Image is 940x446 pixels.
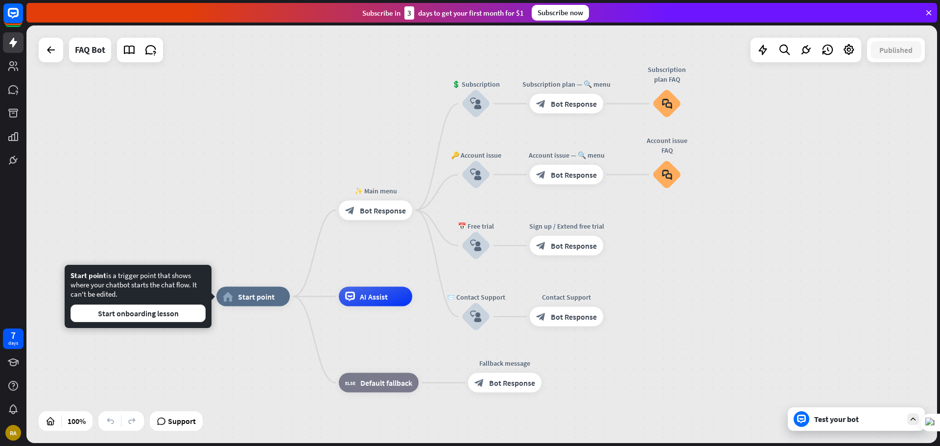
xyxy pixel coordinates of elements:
div: 100% [65,413,89,429]
button: Published [870,41,921,59]
div: 📅 Free trial [446,221,505,231]
i: home_2 [223,292,233,302]
span: Bot Response [551,99,597,109]
div: 🔑 Account issue [446,150,505,160]
span: Bot Response [551,241,597,251]
i: block_user_input [470,311,482,323]
div: Test your bot [814,414,902,424]
span: Support [168,413,196,429]
a: 7 days [3,329,23,349]
i: block_bot_response [536,241,546,251]
span: Bot Response [489,378,535,388]
div: Subscription plan FAQ [645,65,689,84]
div: Fallback message [461,358,549,368]
button: Start onboarding lesson [70,305,206,322]
div: ✨ Main menu [331,186,420,195]
div: 💲 Subscription [446,79,505,89]
span: Bot Response [360,205,406,215]
i: block_faq [662,169,672,180]
span: Start point [238,292,275,302]
i: block_user_input [470,169,482,181]
i: block_bot_response [536,99,546,109]
i: block_fallback [345,378,355,388]
div: FAQ Bot [75,38,105,62]
i: block_user_input [470,98,482,110]
i: block_bot_response [536,170,546,180]
i: block_bot_response [474,378,484,388]
div: Subscribe now [532,5,589,21]
div: RA [5,425,21,441]
i: block_faq [662,98,672,109]
span: Bot Response [551,312,597,322]
div: Contact Support [522,292,611,302]
span: AI Assist [360,292,388,302]
div: Subscribe in days to get your first month for $1 [362,6,524,20]
span: Default fallback [360,378,412,388]
div: 📨 Contact Support [446,292,505,302]
i: block_user_input [470,240,482,252]
div: 3 [404,6,414,20]
div: Subscription plan — 🔍 menu [522,79,611,89]
span: Bot Response [551,170,597,180]
button: Open LiveChat chat widget [8,4,37,33]
i: block_bot_response [536,312,546,322]
div: Sign up / Extend free trial [522,221,611,231]
div: Account issue — 🔍 menu [522,150,611,160]
span: Start point [70,271,106,280]
div: 7 [11,331,16,340]
div: Account issue FAQ [645,136,689,155]
div: is a trigger point that shows where your chatbot starts the chat flow. It can't be edited. [70,271,206,322]
div: days [8,340,18,347]
i: block_bot_response [345,205,355,215]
